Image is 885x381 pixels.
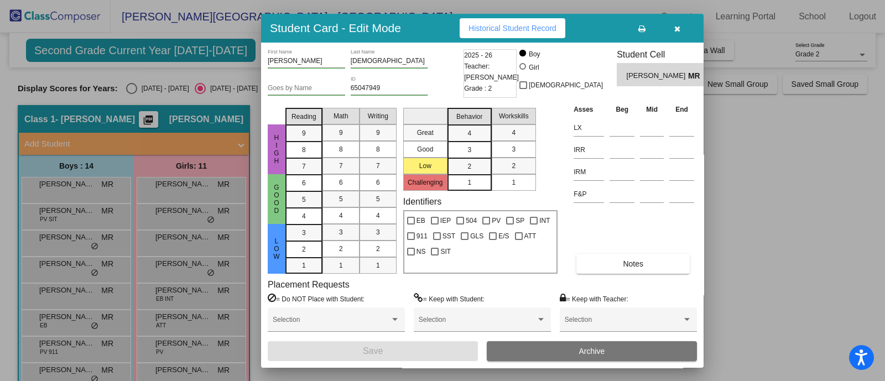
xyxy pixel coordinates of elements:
span: 6 [302,178,306,188]
span: Math [334,111,348,121]
th: End [667,103,697,116]
span: 4 [302,211,306,221]
div: Boy [528,49,540,59]
span: Archive [579,347,605,356]
input: assessment [574,119,604,136]
span: 2 [467,161,471,171]
span: Good [272,184,282,215]
span: 8 [302,145,306,155]
span: 504 [466,214,477,227]
button: Historical Student Record [460,18,565,38]
button: Save [268,341,478,361]
span: Teacher: [PERSON_NAME] [464,61,519,83]
input: assessment [574,142,604,158]
span: 3 [512,144,516,154]
span: 4 [467,128,471,138]
span: 4 [339,211,343,221]
input: assessment [574,186,604,202]
span: 4 [512,128,516,138]
button: Archive [487,341,697,361]
span: 1 [339,260,343,270]
span: Writing [368,111,388,121]
span: 5 [302,195,306,205]
span: Behavior [456,112,482,122]
span: 7 [302,161,306,171]
span: Workskills [499,111,529,121]
div: Girl [528,62,539,72]
span: 3 [302,228,306,238]
span: 5 [339,194,343,204]
span: 1 [512,178,516,187]
span: 8 [376,144,380,154]
span: 911 [417,229,428,243]
span: E/S [498,229,509,243]
span: 2025 - 26 [464,50,492,61]
span: 2 [376,244,380,254]
span: 2 [512,161,516,171]
button: Notes [576,254,690,274]
span: 5 [376,194,380,204]
span: Low [272,237,282,260]
label: = Do NOT Place with Student: [268,293,365,304]
span: 3 [339,227,343,237]
span: [PERSON_NAME] [627,70,688,82]
span: 6 [376,178,380,187]
th: Beg [607,103,637,116]
span: IEP [440,214,451,227]
span: Grade : 2 [464,83,492,94]
span: Save [363,346,383,356]
h3: Student Card - Edit Mode [270,21,401,35]
span: 6 [339,178,343,187]
span: 9 [302,128,306,138]
label: Identifiers [403,196,441,207]
input: goes by name [268,85,345,92]
span: NS [417,245,426,258]
span: SP [516,214,524,227]
h3: Student Cell [617,49,713,60]
span: GLS [470,229,483,243]
span: 7 [376,161,380,171]
span: SIT [440,245,451,258]
span: Notes [623,259,643,268]
span: MR [688,70,704,82]
span: 9 [376,128,380,138]
span: 4 [376,211,380,221]
span: 3 [376,227,380,237]
span: Reading [291,112,316,122]
span: EB [417,214,425,227]
span: 2 [302,244,306,254]
span: 1 [302,260,306,270]
span: 1 [467,178,471,187]
label: = Keep with Teacher: [560,293,628,304]
span: [DEMOGRAPHIC_DATA] [529,79,603,92]
span: High [272,134,282,165]
span: ATT [524,229,537,243]
label: = Keep with Student: [414,293,485,304]
label: Placement Requests [268,279,350,290]
span: Historical Student Record [468,24,556,33]
input: Enter ID [351,85,428,92]
span: 3 [467,145,471,155]
span: 9 [339,128,343,138]
input: assessment [574,164,604,180]
span: 8 [339,144,343,154]
span: INT [539,214,550,227]
th: Mid [637,103,667,116]
th: Asses [571,103,607,116]
span: SST [442,229,455,243]
span: 1 [376,260,380,270]
span: 7 [339,161,343,171]
span: 2 [339,244,343,254]
span: PV [492,214,501,227]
